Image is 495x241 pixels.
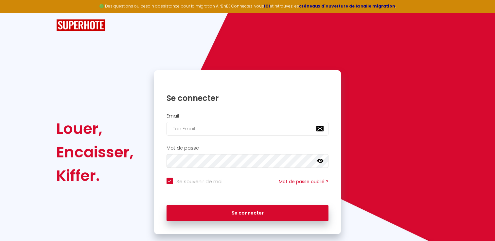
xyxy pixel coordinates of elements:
a: créneaux d'ouverture de la salle migration [299,3,395,9]
button: Se connecter [167,205,329,221]
a: ICI [264,3,270,9]
h1: Se connecter [167,93,329,103]
div: Kiffer. [56,164,133,187]
div: Encaisser, [56,140,133,164]
h2: Email [167,113,329,119]
input: Ton Email [167,122,329,136]
h2: Mot de passe [167,145,329,151]
img: SuperHote logo [56,19,105,31]
a: Mot de passe oublié ? [279,178,328,185]
div: Louer, [56,117,133,140]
